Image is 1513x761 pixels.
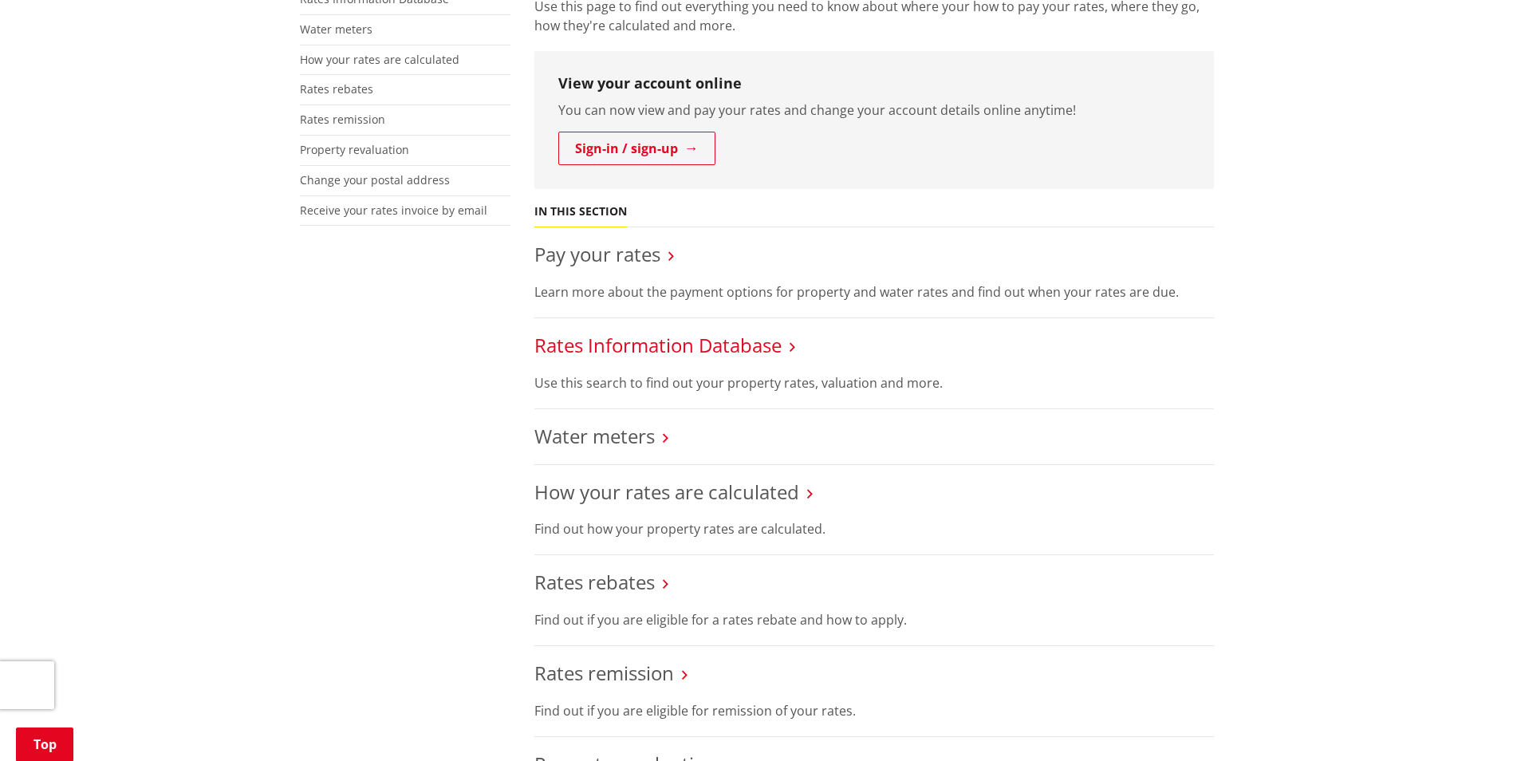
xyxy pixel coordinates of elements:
a: Pay your rates [534,241,660,267]
a: Receive your rates invoice by email [300,203,487,218]
h5: In this section [534,205,627,219]
a: Rates Information Database [534,332,782,358]
a: How your rates are calculated [534,479,799,505]
p: Use this search to find out your property rates, valuation and more. [534,373,1214,392]
a: Sign-in / sign-up [558,132,715,165]
a: Water meters [300,22,372,37]
a: Rates remission [300,112,385,127]
a: Rates remission [534,660,674,686]
p: Find out if you are eligible for remission of your rates. [534,701,1214,720]
a: Rates rebates [300,81,373,97]
p: Learn more about the payment options for property and water rates and find out when your rates ar... [534,282,1214,302]
a: Rates rebates [534,569,655,595]
a: Water meters [534,423,655,449]
p: Find out if you are eligible for a rates rebate and how to apply. [534,610,1214,629]
p: You can now view and pay your rates and change your account details online anytime! [558,101,1190,120]
p: Find out how your property rates are calculated. [534,519,1214,538]
a: Change your postal address [300,172,450,187]
a: Top [16,727,73,761]
a: How your rates are calculated [300,52,459,67]
a: Property revaluation [300,142,409,157]
iframe: Messenger Launcher [1440,694,1497,751]
h3: View your account online [558,75,1190,93]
